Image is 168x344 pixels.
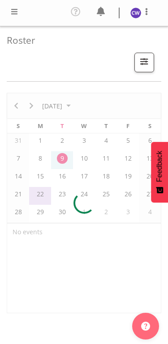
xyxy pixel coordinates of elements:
[134,53,154,72] button: Filter Shifts
[151,141,168,202] button: Feedback - Show survey
[155,150,164,182] span: Feedback
[7,35,154,46] h4: Roster
[141,322,150,331] img: help-xxl-2.png
[130,8,141,18] img: cherie-williams10091.jpg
